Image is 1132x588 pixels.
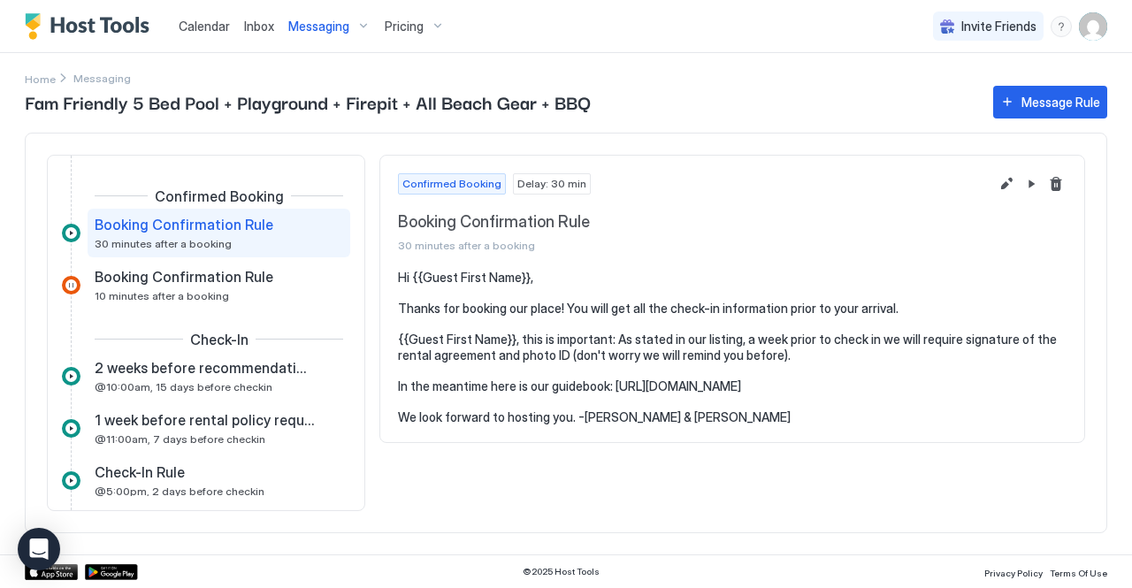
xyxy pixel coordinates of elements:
a: Home [25,69,56,88]
span: 1 week before rental policy request [95,411,315,429]
pre: Hi {{Guest First Name}}, Thanks for booking our place! You will get all the check-in information ... [398,270,1067,424]
div: menu [1051,16,1072,37]
span: Confirmed Booking [402,176,501,192]
div: Open Intercom Messenger [18,528,60,570]
span: Check-In [190,331,249,348]
a: Calendar [179,17,230,35]
span: @10:00am, 15 days before checkin [95,380,272,393]
span: 10 minutes after a booking [95,289,229,302]
span: Inbox [244,19,274,34]
span: Check-In Rule [95,463,185,481]
span: @11:00am, 7 days before checkin [95,432,265,446]
span: 30 minutes after a booking [398,239,989,252]
span: Home [25,73,56,86]
button: Delete message rule [1045,173,1067,195]
a: Privacy Policy [984,562,1043,581]
a: Terms Of Use [1050,562,1107,581]
span: Breadcrumb [73,72,131,85]
span: Terms Of Use [1050,568,1107,578]
span: © 2025 Host Tools [523,566,600,577]
span: Confirmed Booking [155,187,284,205]
span: Booking Confirmation Rule [95,216,273,233]
span: Delay: 30 min [517,176,586,192]
button: Edit message rule [996,173,1017,195]
span: Booking Confirmation Rule [398,212,989,233]
div: Message Rule [1021,93,1100,111]
span: Calendar [179,19,230,34]
span: Pricing [385,19,424,34]
span: Fam Friendly 5 Bed Pool + Playground + Firepit + All Beach Gear + BBQ [25,88,975,115]
a: Inbox [244,17,274,35]
div: Breadcrumb [25,69,56,88]
a: Google Play Store [85,564,138,580]
span: 30 minutes after a booking [95,237,232,250]
span: Privacy Policy [984,568,1043,578]
div: User profile [1079,12,1107,41]
a: Host Tools Logo [25,13,157,40]
span: @5:00pm, 2 days before checkin [95,485,264,498]
span: Booking Confirmation Rule [95,268,273,286]
button: Message Rule [993,86,1107,118]
span: 2 weeks before recommendation book [95,359,315,377]
span: Invite Friends [961,19,1036,34]
a: App Store [25,564,78,580]
span: Messaging [288,19,349,34]
button: Pause Message Rule [1021,173,1042,195]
